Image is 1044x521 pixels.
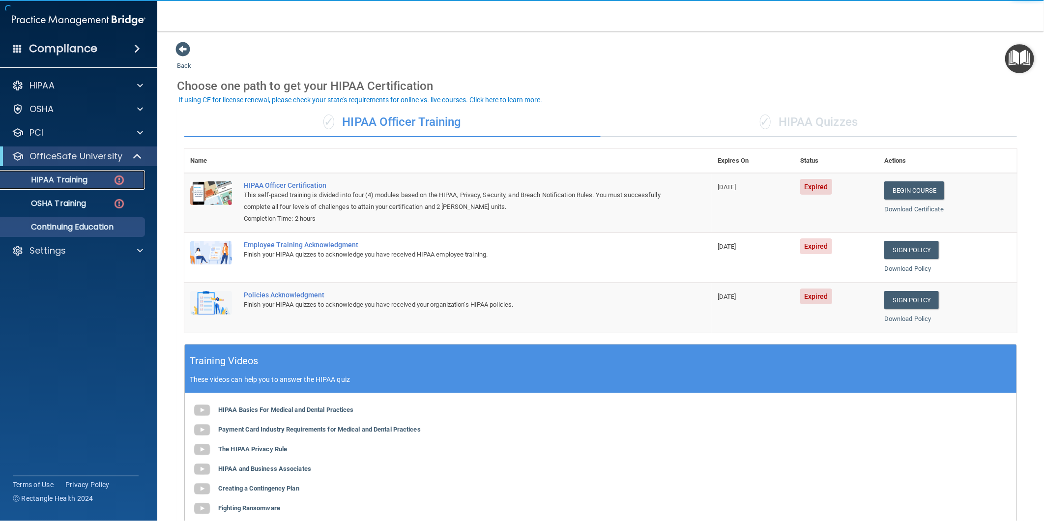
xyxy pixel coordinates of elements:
[192,460,212,479] img: gray_youtube_icon.38fcd6cc.png
[192,499,212,519] img: gray_youtube_icon.38fcd6cc.png
[29,245,66,257] p: Settings
[884,181,944,200] a: Begin Course
[244,181,663,189] a: HIPAA Officer Certification
[13,493,93,503] span: Ⓒ Rectangle Health 2024
[113,198,125,210] img: danger-circle.6113f641.png
[884,265,931,272] a: Download Policy
[1005,44,1034,73] button: Open Resource Center
[13,480,54,490] a: Terms of Use
[718,183,736,191] span: [DATE]
[760,115,771,129] span: ✓
[29,150,122,162] p: OfficeSafe University
[218,485,299,492] b: Creating a Contingency Plan
[218,426,421,433] b: Payment Card Industry Requirements for Medical and Dental Practices
[29,127,43,139] p: PCI
[800,238,832,254] span: Expired
[177,50,191,69] a: Back
[178,96,542,103] div: If using CE for license renewal, please check your state's requirements for online vs. live cours...
[29,103,54,115] p: OSHA
[12,245,143,257] a: Settings
[12,80,143,91] a: HIPAA
[29,80,55,91] p: HIPAA
[884,315,931,322] a: Download Policy
[6,222,141,232] p: Continuing Education
[218,465,311,472] b: HIPAA and Business Associates
[12,103,143,115] a: OSHA
[177,95,544,105] button: If using CE for license renewal, please check your state's requirements for online vs. live cours...
[192,479,212,499] img: gray_youtube_icon.38fcd6cc.png
[800,289,832,304] span: Expired
[794,149,878,173] th: Status
[244,189,663,213] div: This self-paced training is divided into four (4) modules based on the HIPAA, Privacy, Security, ...
[6,175,87,185] p: HIPAA Training
[244,213,663,225] div: Completion Time: 2 hours
[192,420,212,440] img: gray_youtube_icon.38fcd6cc.png
[712,149,794,173] th: Expires On
[190,352,259,370] h5: Training Videos
[718,293,736,300] span: [DATE]
[718,243,736,250] span: [DATE]
[6,199,86,208] p: OSHA Training
[218,445,287,453] b: The HIPAA Privacy Rule
[29,42,97,56] h4: Compliance
[884,205,944,213] a: Download Certificate
[12,150,143,162] a: OfficeSafe University
[244,241,663,249] div: Employee Training Acknowledgment
[875,452,1032,491] iframe: Drift Widget Chat Controller
[218,406,354,413] b: HIPAA Basics For Medical and Dental Practices
[184,149,238,173] th: Name
[244,299,663,311] div: Finish your HIPAA quizzes to acknowledge you have received your organization’s HIPAA policies.
[601,108,1017,137] div: HIPAA Quizzes
[190,376,1012,383] p: These videos can help you to answer the HIPAA quiz
[884,241,939,259] a: Sign Policy
[878,149,1017,173] th: Actions
[65,480,110,490] a: Privacy Policy
[218,504,280,512] b: Fighting Ransomware
[244,249,663,260] div: Finish your HIPAA quizzes to acknowledge you have received HIPAA employee training.
[244,291,663,299] div: Policies Acknowledgment
[192,401,212,420] img: gray_youtube_icon.38fcd6cc.png
[177,72,1024,100] div: Choose one path to get your HIPAA Certification
[192,440,212,460] img: gray_youtube_icon.38fcd6cc.png
[800,179,832,195] span: Expired
[113,174,125,186] img: danger-circle.6113f641.png
[12,127,143,139] a: PCI
[884,291,939,309] a: Sign Policy
[12,10,145,30] img: PMB logo
[184,108,601,137] div: HIPAA Officer Training
[323,115,334,129] span: ✓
